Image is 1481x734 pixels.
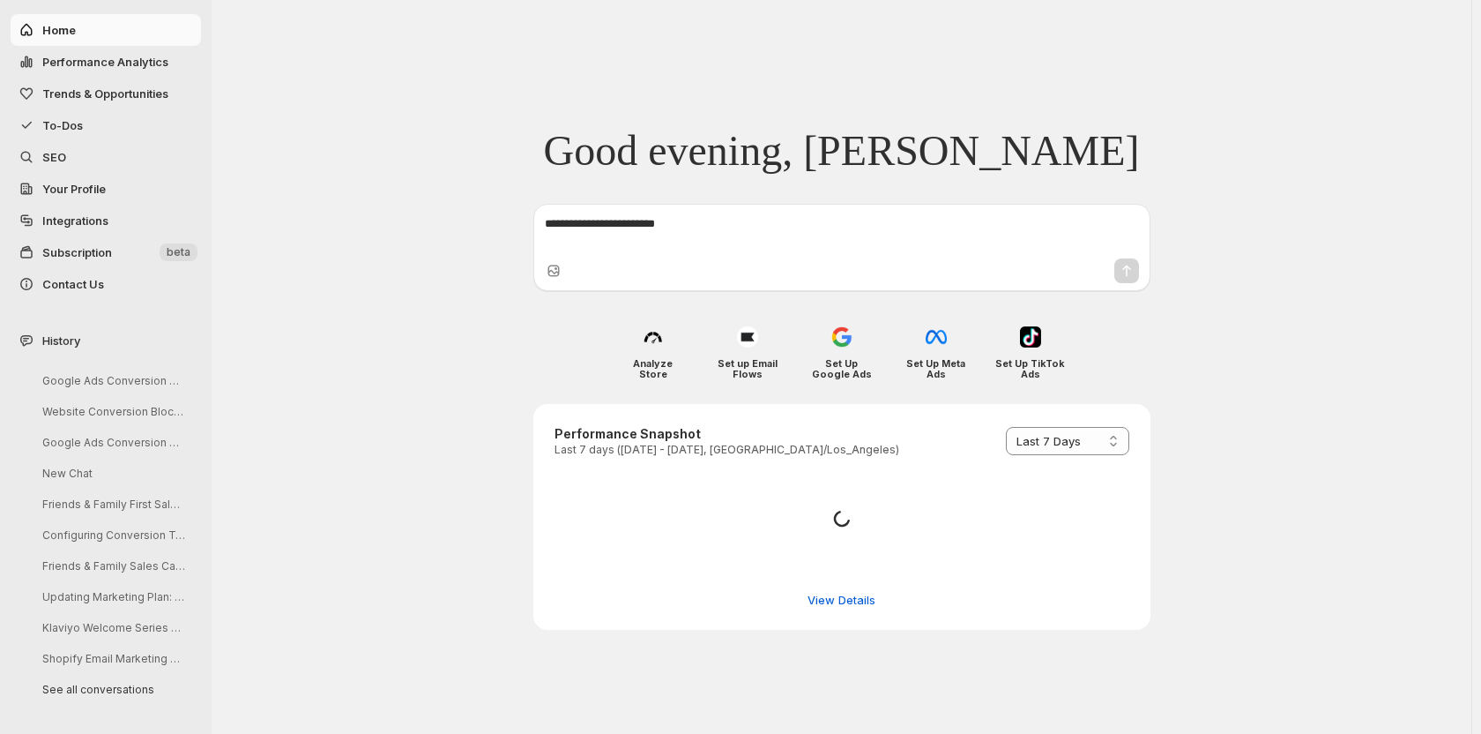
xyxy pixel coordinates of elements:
span: Your Profile [42,182,106,196]
button: Shopify Email Marketing Strategy Discussion [28,645,196,672]
h4: Set Up Meta Ads [901,358,971,379]
a: Integrations [11,205,201,236]
button: Google Ads Conversion Tracking Analysis [28,429,196,456]
a: Your Profile [11,173,201,205]
button: Klaviyo Welcome Series Flow Setup [28,614,196,641]
p: Last 7 days ([DATE] - [DATE], [GEOGRAPHIC_DATA]/Los_Angeles) [554,443,899,457]
button: Friends & Family Sales Campaign Strategy [28,552,196,580]
span: View Details [807,591,875,609]
button: To-Dos [11,109,201,141]
span: Trends & Opportunities [42,86,168,101]
button: Trends & Opportunities [11,78,201,109]
span: Home [42,23,76,37]
span: Subscription [42,245,112,259]
span: Performance Analytics [42,55,168,69]
h4: Set Up Google Ads [807,358,876,379]
button: View detailed performance [797,586,886,614]
button: Contact Us [11,268,201,300]
span: History [42,332,80,349]
button: Upload image [545,262,562,280]
h3: Performance Snapshot [554,425,899,443]
span: SEO [42,150,66,164]
span: Contact Us [42,277,104,291]
img: Set Up Google Ads icon [831,326,852,348]
img: Analyze Store icon [643,326,664,348]
img: Set Up TikTok Ads icon [1020,326,1041,348]
span: To-Dos [42,118,83,132]
button: Google Ads Conversion Tracking Analysis [28,367,196,394]
h4: Analyze Store [618,358,688,379]
span: Good evening, [PERSON_NAME] [544,125,1140,176]
button: Configuring Conversion Tracking in Google Analytics [28,521,196,549]
button: Updating Marketing Plan: Klaviyo to Shopify Email [28,583,196,610]
button: Website Conversion Blockers Review Request [28,398,196,425]
span: Integrations [42,213,108,228]
button: Friends & Family First Sales Campaign [28,491,196,518]
h4: Set Up TikTok Ads [995,358,1065,379]
button: Performance Analytics [11,46,201,78]
button: See all conversations [28,676,196,703]
span: beta [167,245,190,259]
h4: Set up Email Flows [712,358,782,379]
button: New Chat [28,460,196,487]
button: Home [11,14,201,46]
img: Set up Email Flows icon [737,326,758,348]
button: Subscription [11,236,201,268]
a: SEO [11,141,201,173]
img: Set Up Meta Ads icon [926,326,947,348]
